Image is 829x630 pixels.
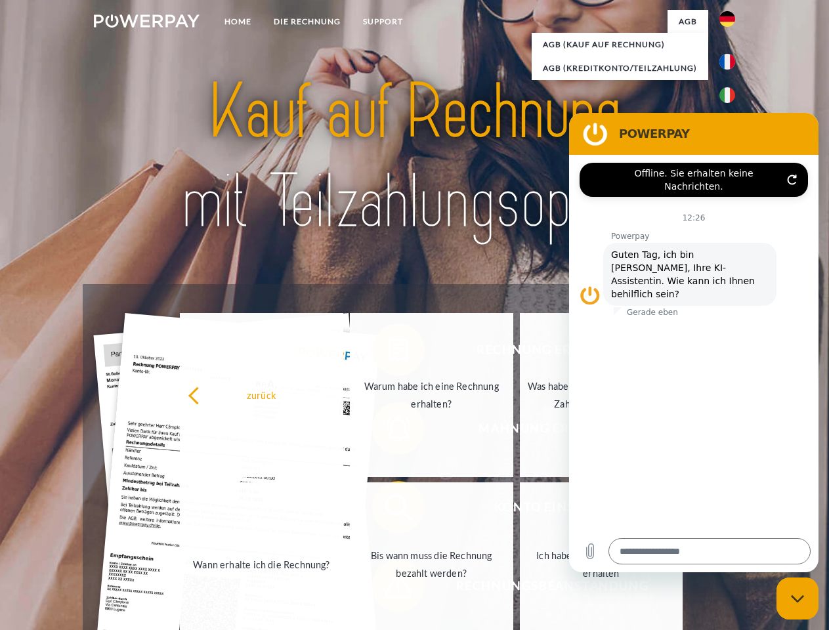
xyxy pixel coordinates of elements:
a: AGB (Kauf auf Rechnung) [532,33,708,56]
img: title-powerpay_de.svg [125,63,704,251]
a: SUPPORT [352,10,414,33]
div: Ich habe nur eine Teillieferung erhalten [528,547,675,582]
div: Wann erhalte ich die Rechnung? [188,555,335,573]
img: logo-powerpay-white.svg [94,14,200,28]
iframe: Schaltfläche zum Öffnen des Messaging-Fensters; Konversation läuft [776,577,818,619]
a: AGB (Kreditkonto/Teilzahlung) [532,56,708,80]
a: Home [213,10,263,33]
a: Was habe ich noch offen, ist meine Zahlung eingegangen? [520,313,683,477]
img: it [719,87,735,103]
img: fr [719,54,735,70]
div: Warum habe ich eine Rechnung erhalten? [358,377,505,413]
a: DIE RECHNUNG [263,10,352,33]
img: de [719,11,735,27]
div: Bis wann muss die Rechnung bezahlt werden? [358,547,505,582]
a: agb [668,10,708,33]
div: zurück [188,386,335,404]
div: Was habe ich noch offen, ist meine Zahlung eingegangen? [528,377,675,413]
iframe: Messaging-Fenster [569,113,818,572]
